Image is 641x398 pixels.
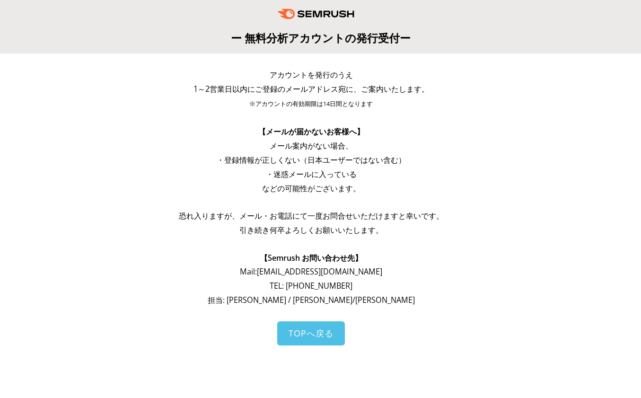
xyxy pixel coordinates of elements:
span: などの可能性がございます。 [262,183,360,194]
span: ー 無料分析アカウントの発行受付ー [231,30,411,45]
span: 1～2営業日以内にご登録のメールアドレス宛に、ご案内いたします。 [193,84,429,94]
span: メール案内がない場合、 [270,141,353,151]
span: ・迷惑メールに入っている [266,169,357,179]
span: 恐れ入りますが、メール・お電話にて一度お問合せいただけますと幸いです。 [179,211,444,221]
span: Mail: [EMAIL_ADDRESS][DOMAIN_NAME] [240,266,382,277]
span: TOPへ戻る [289,327,334,339]
span: 引き続き何卒よろしくお願いいたします。 [239,225,383,235]
span: 【Semrush お問い合わせ先】 [260,253,362,263]
span: ・登録情報が正しくない（日本ユーザーではない含む） [217,155,406,165]
span: 担当: [PERSON_NAME] / [PERSON_NAME]/[PERSON_NAME] [208,295,415,305]
span: TEL: [PHONE_NUMBER] [270,281,352,291]
span: ※アカウントの有効期限は14日間となります [249,100,373,108]
a: TOPへ戻る [277,321,345,345]
span: 【メールが届かないお客様へ】 [258,126,364,137]
span: アカウントを発行のうえ [270,70,353,80]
